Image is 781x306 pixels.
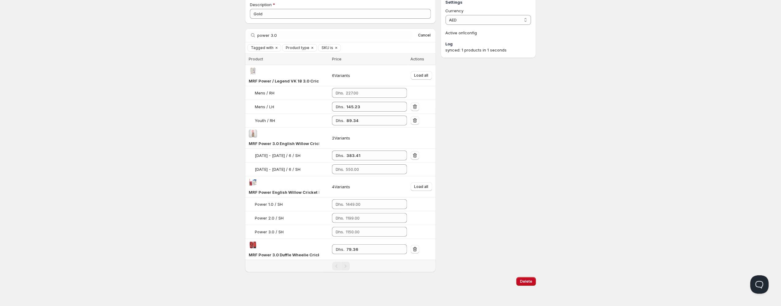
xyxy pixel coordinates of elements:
span: Dhs. [336,90,344,95]
span: MRF Power 3.0 English Willow Cricket Bat - SH [249,141,342,146]
h3: Log [446,41,531,47]
span: Dhs. [336,167,344,172]
span: Load all [414,184,428,189]
strong: Dhs. [336,104,345,109]
input: 1150.00 [346,227,398,237]
div: MRF Power / Legend VK 18 3.0 Cricket Batting Leg Guard - Adult and Junior [249,78,319,84]
input: 227.00 [346,102,398,112]
button: Clear [274,44,280,51]
span: Actions [411,57,424,61]
div: Mens / RH [255,90,274,96]
span: MRF Power English Willow Cricket Kit Set - Complete Cricket Set for Adult [249,190,397,195]
td: 4 Variants [330,176,409,197]
input: 1199.00 [346,213,398,223]
iframe: Help Scout Beacon - Open [750,275,769,294]
span: SKU is [322,45,333,50]
input: 550.00 [346,164,398,174]
span: MRF Power / Legend VK 18 3.0 Cricket Batting Leg Guard - Adult and Junior [249,78,399,83]
div: Mens / LH [255,104,274,110]
strong: Dhs. [336,247,345,252]
div: 1170 - 1179 / 6 / SH [255,152,300,159]
span: Dhs. [336,216,344,220]
strong: Dhs. [336,153,345,158]
div: Power 2.0 / SH [255,215,284,221]
button: Load all [411,71,432,80]
span: Mens / LH [255,104,274,109]
p: Active on 1 config [446,30,531,36]
span: Load all [414,73,428,78]
span: MRF Power 3.0 Duffle Wheelie Cricket Kit Bag [249,252,340,257]
button: Clear [333,44,339,51]
div: Power 3.0 / SH [255,229,284,235]
td: 2 Variants [330,128,409,149]
input: 1449.00 [346,199,398,209]
span: Product [249,57,263,61]
button: Delete [516,277,536,286]
nav: Pagination [245,260,436,272]
span: Power 1.0 / SH [255,202,283,207]
span: Description [250,2,272,7]
span: Mens / RH [255,90,274,95]
input: 550.00 [346,151,398,160]
span: Youth / RH [255,118,275,123]
span: Dhs. [336,202,344,207]
span: Tagged with [251,45,274,50]
span: Power 3.0 / SH [255,229,284,234]
span: Delete [520,279,532,284]
span: Dhs. [336,229,344,234]
button: Clear [309,44,315,51]
input: Private internal description [250,9,431,19]
span: [DATE] - [DATE] / 6 / SH [255,167,300,172]
input: 227.00 [346,88,398,98]
div: 1180 - 1189 / 6 / SH [255,166,300,172]
span: [DATE] - [DATE] / 6 / SH [255,153,300,158]
span: Cancel [418,33,431,38]
button: Load all [411,182,432,191]
input: Search by title [257,31,412,40]
div: Power 1.0 / SH [255,201,283,207]
button: Product type [283,44,309,51]
button: Tagged with [248,44,274,51]
strong: Dhs. [336,118,345,123]
span: Power 2.0 / SH [255,216,284,220]
span: Product type [286,45,309,50]
div: Youth / RH [255,117,275,124]
span: Currency [446,8,464,13]
input: 115.00 [346,116,398,125]
span: Price [332,57,341,61]
div: MRF Power 3.0 English Willow Cricket Bat - SH [249,140,319,147]
input: 159.00 [346,244,398,254]
button: Cancel [416,32,433,39]
div: MRF Power 3.0 Duffle Wheelie Cricket Kit Bag [249,252,319,258]
div: synced: 1 products in 1 seconds [446,47,531,53]
div: MRF Power English Willow Cricket Kit Set - Complete Cricket Set for Adult [249,189,319,195]
button: SKU is [319,44,333,51]
td: 6 Variants [330,65,409,86]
